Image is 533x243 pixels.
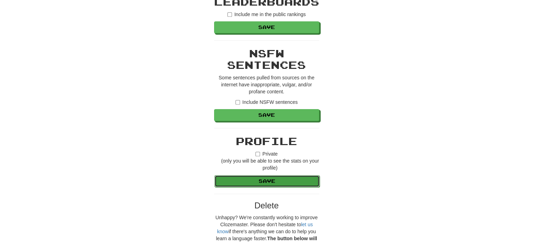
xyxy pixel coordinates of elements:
button: Save [214,21,319,33]
h3: Delete [214,201,319,210]
input: Include me in the public rankings [227,12,232,17]
label: Include NSFW sentences [235,99,298,106]
input: Include NSFW sentences [235,100,240,105]
button: Save [214,109,319,121]
a: let us know [217,222,313,234]
p: Some sentences pulled from sources on the internet have inappropriate, vulgar, and/or profane con... [214,74,319,95]
h2: NSFW Sentences [214,48,319,71]
label: Include me in the public rankings [227,11,306,18]
h2: Profile [214,135,319,147]
label: Private (only you will be able to see the stats on your profile) [214,150,319,171]
input: Private(only you will be able to see the stats on your profile) [255,152,260,156]
button: Save [214,175,320,187]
